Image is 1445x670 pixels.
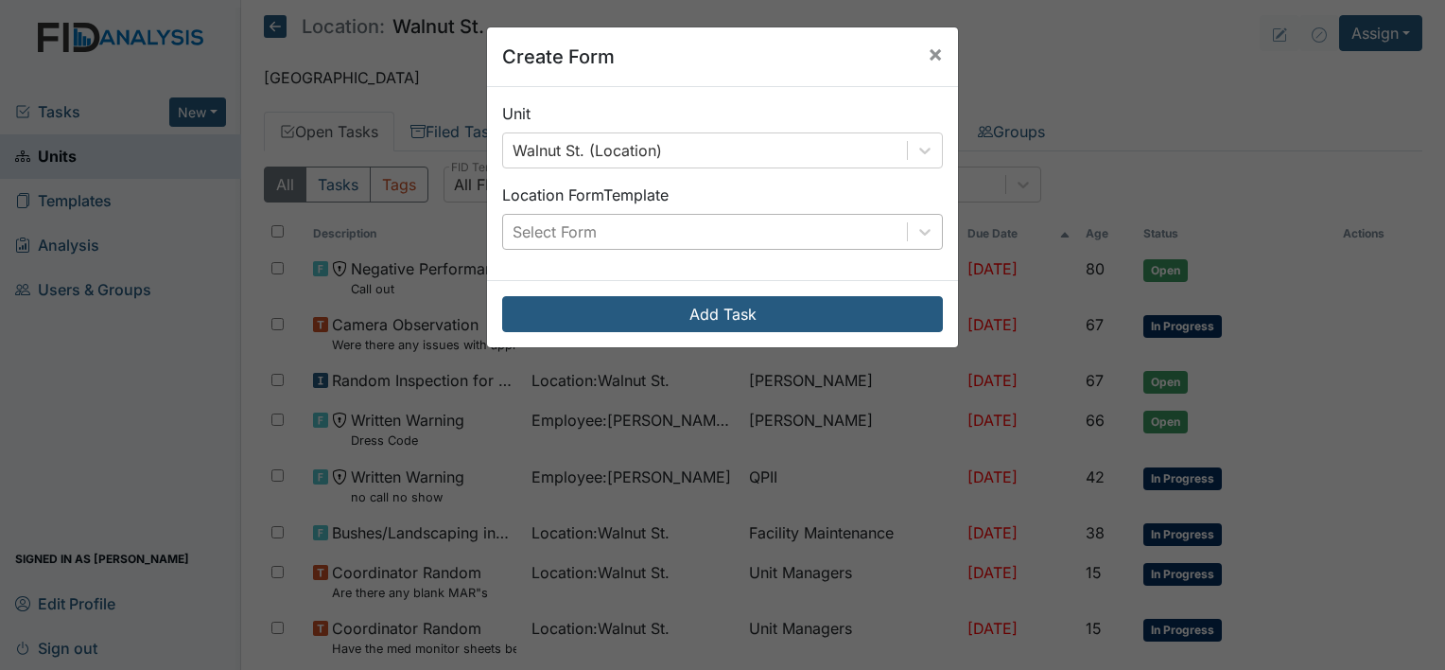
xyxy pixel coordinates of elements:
[513,220,597,243] div: Select Form
[502,102,531,125] label: Unit
[502,296,943,332] button: Add Task
[502,184,669,206] label: Location Form Template
[928,40,943,67] span: ×
[513,139,662,162] div: Walnut St. (Location)
[502,43,615,71] h5: Create Form
[913,27,958,80] button: Close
